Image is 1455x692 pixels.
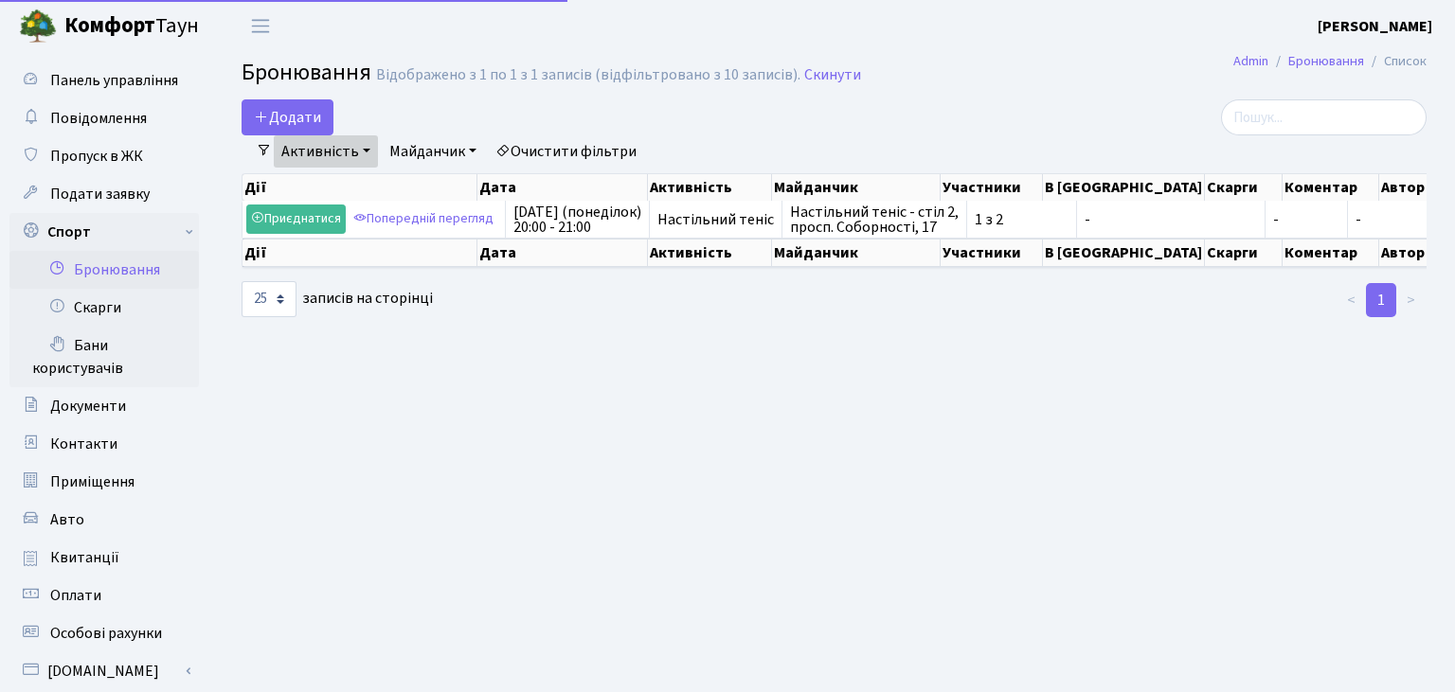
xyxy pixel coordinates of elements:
[274,135,378,168] a: Активність
[242,56,371,89] span: Бронювання
[657,212,774,227] span: Настільний теніс
[64,10,199,43] span: Таун
[1318,15,1432,38] a: [PERSON_NAME]
[790,204,959,235] span: Настільний теніс - стіл 2, просп. Соборності, 17
[513,204,641,235] span: [DATE] (понеділок) 20:00 - 21:00
[9,213,199,251] a: Спорт
[941,174,1043,201] th: Участники
[9,289,199,327] a: Скарги
[9,463,199,501] a: Приміщення
[9,327,199,387] a: Бани користувачів
[1085,212,1257,227] span: -
[9,175,199,213] a: Подати заявку
[246,204,346,234] a: Приєднатися
[1205,42,1455,81] nav: breadcrumb
[50,623,162,644] span: Особові рахунки
[242,281,296,317] select: записів на сторінці
[376,66,800,84] div: Відображено з 1 по 1 з 1 записів (відфільтровано з 10 записів).
[50,434,117,454] span: Контакти
[382,135,484,168] a: Майданчик
[648,239,772,267] th: Активність
[237,10,284,42] button: Переключити навігацію
[242,99,333,135] button: Додати
[64,10,155,41] b: Комфорт
[9,577,199,614] a: Оплати
[50,108,147,129] span: Повідомлення
[9,614,199,652] a: Особові рахунки
[941,239,1043,267] th: Участники
[349,204,498,234] a: Попередній перегляд
[772,174,941,201] th: Майданчик
[1205,239,1283,267] th: Скарги
[9,99,199,137] a: Повідомлення
[1043,174,1205,201] th: В [GEOGRAPHIC_DATA]
[1233,51,1268,71] a: Admin
[9,251,199,289] a: Бронювання
[9,501,199,539] a: Авто
[975,212,1069,227] span: 1 з 2
[804,66,861,84] a: Скинути
[9,539,199,577] a: Квитанції
[50,70,178,91] span: Панель управління
[1318,16,1432,37] b: [PERSON_NAME]
[9,137,199,175] a: Пропуск в ЖК
[1288,51,1364,71] a: Бронювання
[1273,212,1339,227] span: -
[9,387,199,425] a: Документи
[50,471,135,492] span: Приміщення
[488,135,644,168] a: Очистити фільтри
[1283,239,1379,267] th: Коментар
[477,174,648,201] th: Дата
[1356,209,1361,230] span: -
[50,184,150,204] span: Подати заявку
[1205,174,1283,201] th: Скарги
[50,396,126,417] span: Документи
[1043,239,1205,267] th: В [GEOGRAPHIC_DATA]
[50,509,84,530] span: Авто
[50,146,143,167] span: Пропуск в ЖК
[242,281,433,317] label: записів на сторінці
[19,8,57,45] img: logo.png
[9,652,199,690] a: [DOMAIN_NAME]
[648,174,772,201] th: Активність
[242,239,477,267] th: Дії
[50,547,119,568] span: Квитанції
[9,425,199,463] a: Контакти
[1283,174,1379,201] th: Коментар
[772,239,941,267] th: Майданчик
[9,62,199,99] a: Панель управління
[1221,99,1427,135] input: Пошук...
[242,174,477,201] th: Дії
[1366,283,1396,317] a: 1
[50,585,101,606] span: Оплати
[1364,51,1427,72] li: Список
[477,239,648,267] th: Дата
